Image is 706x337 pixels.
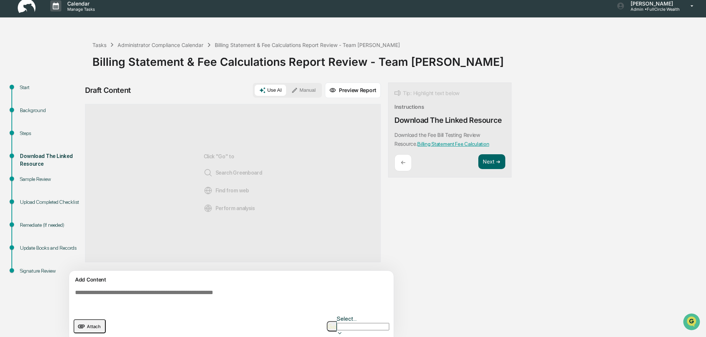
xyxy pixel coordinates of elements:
[20,107,81,114] div: Background
[4,104,50,118] a: 🔎Data Lookup
[204,186,249,195] span: Find from web
[325,82,381,98] button: Preview Report
[74,275,389,284] div: Add Content
[15,107,47,115] span: Data Lookup
[92,42,106,48] div: Tasks
[204,186,213,195] img: Web
[54,94,60,100] div: 🗄️
[118,42,203,48] div: Administrator Compliance Calendar
[287,85,320,96] button: Manual
[52,125,89,131] a: Powered byPylon
[7,16,135,27] p: How can we help?
[20,175,81,183] div: Sample Review
[61,93,92,101] span: Attestations
[478,154,505,169] button: Next ➔
[204,116,262,250] div: Click "Go" to
[85,86,131,95] div: Draft Content
[20,244,81,252] div: Update Books and Records
[327,324,336,329] img: Go
[394,116,502,125] div: Download The Linked Resource
[92,49,702,68] div: Billing Statement & Fee Calculations Report Review - Team [PERSON_NAME]
[401,159,405,166] p: ←
[61,7,99,12] p: Manage Tasks
[87,324,101,329] span: Attach
[7,57,21,70] img: 1746055101610-c473b297-6a78-478c-a979-82029cc54cd1
[51,90,95,104] a: 🗄️Attestations
[74,125,89,131] span: Pylon
[215,42,400,48] div: Billing Statement & Fee Calculations Report Review - Team [PERSON_NAME]
[7,108,13,114] div: 🔎
[394,89,459,98] div: Tip: Highlight text below
[20,198,81,206] div: Upload Completed Checklist
[682,313,702,333] iframe: Open customer support
[255,85,286,96] button: Use AI
[4,90,51,104] a: 🖐️Preclearance
[204,204,213,213] img: Analysis
[20,84,81,91] div: Start
[126,59,135,68] button: Start new chat
[25,57,121,64] div: Start new chat
[394,132,480,147] p: Download the Fee Bill Testing Review Resource.
[20,129,81,137] div: Steps
[204,168,213,177] img: Search
[74,319,106,333] button: upload document
[625,0,680,7] p: [PERSON_NAME]
[20,152,81,168] div: Download The Linked Resource
[625,7,680,12] p: Admin • FullCircle Wealth
[204,204,255,213] span: Perform analysis
[7,94,13,100] div: 🖐️
[61,0,99,7] p: Calendar
[20,221,81,229] div: Remediate (If needed)
[417,141,489,147] a: Billing Statement Fee Calculation
[394,104,424,110] div: Instructions
[204,168,262,177] span: Search Greenboard
[327,321,337,331] button: Go
[337,315,389,322] div: Select...
[15,93,48,101] span: Preclearance
[20,267,81,275] div: Signature Review
[25,64,94,70] div: We're available if you need us!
